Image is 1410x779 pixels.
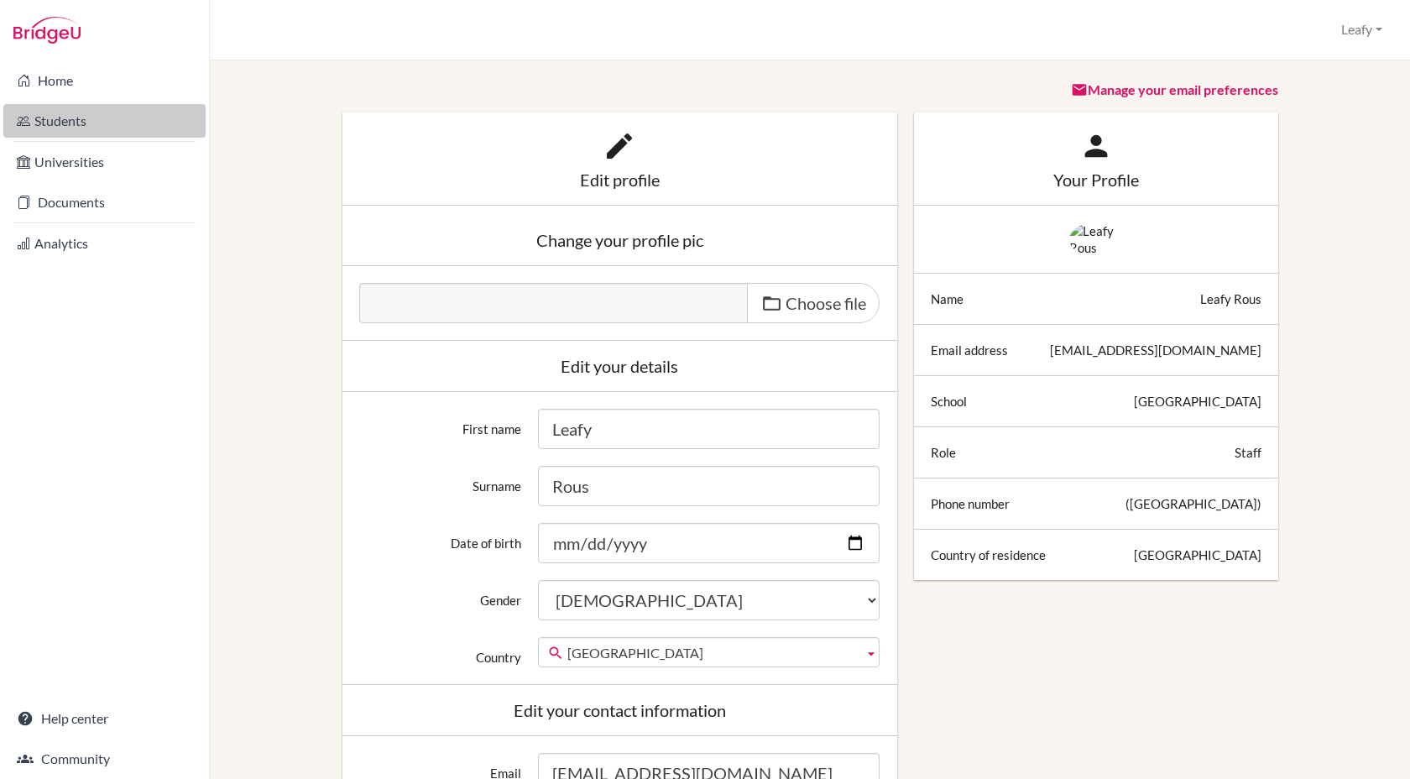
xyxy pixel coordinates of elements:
div: Staff [1235,444,1261,461]
img: Leafy Rous [1069,222,1123,256]
a: Documents [3,186,206,219]
span: [GEOGRAPHIC_DATA] [567,638,857,668]
label: First name [351,409,530,437]
div: ([GEOGRAPHIC_DATA]) [1125,495,1261,512]
button: Leafy [1334,14,1390,45]
a: Analytics [3,227,206,260]
span: Choose file [786,293,866,313]
div: Email address [931,342,1008,358]
label: Date of birth [351,523,530,552]
a: Help center [3,702,206,735]
div: Change your profile pic [359,232,880,248]
div: Your Profile [931,171,1261,188]
div: Edit your contact information [359,702,880,719]
a: Community [3,742,206,776]
div: Edit profile [359,171,880,188]
div: Country of residence [931,546,1046,563]
label: Country [351,637,530,666]
div: Phone number [931,495,1010,512]
a: Universities [3,145,206,179]
a: Students [3,104,206,138]
div: Edit your details [359,358,880,374]
div: Role [931,444,956,461]
label: Gender [351,580,530,609]
a: Manage your email preferences [1071,81,1278,97]
div: Name [931,290,963,307]
img: Bridge-U [13,17,81,44]
div: School [931,393,967,410]
div: [GEOGRAPHIC_DATA] [1134,546,1261,563]
label: Surname [351,466,530,494]
div: [GEOGRAPHIC_DATA] [1134,393,1261,410]
div: Leafy Rous [1200,290,1261,307]
a: Home [3,64,206,97]
div: [EMAIL_ADDRESS][DOMAIN_NAME] [1050,342,1261,358]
